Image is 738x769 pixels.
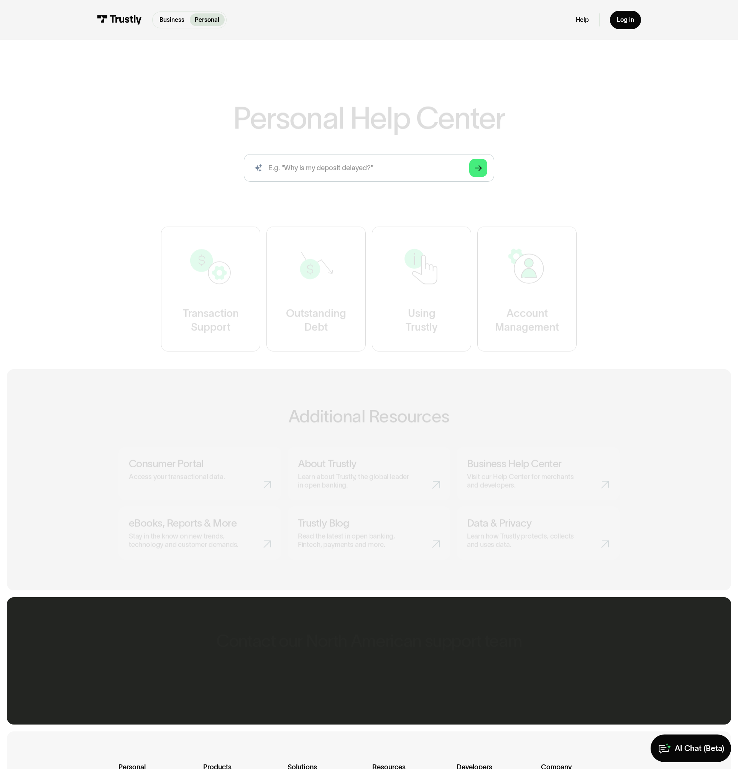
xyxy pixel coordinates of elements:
a: Log in [610,11,641,29]
a: eBooks, Reports & MoreStay in the know on new trends, technology and customer demands. [118,506,281,559]
div: AI Chat (Beta) [675,743,724,753]
input: search [244,154,494,182]
a: Business Help CenterVisit our Help Center for merchants and developers. [457,447,620,500]
p: Visit our Help Center for merchants and developers. [467,473,581,490]
p: Access your transactional data. [129,473,225,481]
a: Personal [190,13,225,26]
div: Using Trustly [406,306,438,334]
a: AI Chat (Beta) [651,734,731,762]
p: Learn how Trustly protects, collects and uses data. [467,532,581,549]
p: Stay in the know on new trends, technology and customer demands. [129,532,243,549]
h3: Business Help Center [467,457,609,469]
img: Trustly Logo [97,15,142,25]
h3: Data & Privacy [467,516,609,529]
div: Log in [617,16,634,24]
a: Consumer PortalAccess your transactional data. [118,447,281,500]
h2: Additional Resources [118,407,620,426]
a: Help [576,16,589,24]
a: About TrustlyLearn about Trustly, the global leader in open banking. [288,447,450,500]
a: Trustly BlogRead the latest in open banking, Fintech, payments and more. [288,506,450,559]
h2: Contact our North American support team [216,632,522,651]
a: OutstandingDebt [266,227,366,352]
p: Learn about Trustly, the global leader in open banking. [298,473,412,490]
h3: About Trustly [298,457,440,469]
div: Transaction Support [183,306,239,334]
a: UsingTrustly [372,227,472,352]
a: Business [155,13,190,26]
h3: Consumer Portal [129,457,271,469]
p: Read the latest in open banking, Fintech, payments and more. [298,532,412,549]
a: Data & PrivacyLearn how Trustly protects, collects and uses data. [457,506,620,559]
p: Business [159,15,184,25]
a: AccountManagement [478,227,577,352]
form: Search [244,154,494,182]
div: Account Management [495,306,559,334]
div: Outstanding Debt [286,306,346,334]
h3: Trustly Blog [298,516,440,529]
p: Personal [195,15,219,25]
h1: Personal Help Center [233,103,505,133]
h3: eBooks, Reports & More [129,516,271,529]
a: TransactionSupport [161,227,260,352]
